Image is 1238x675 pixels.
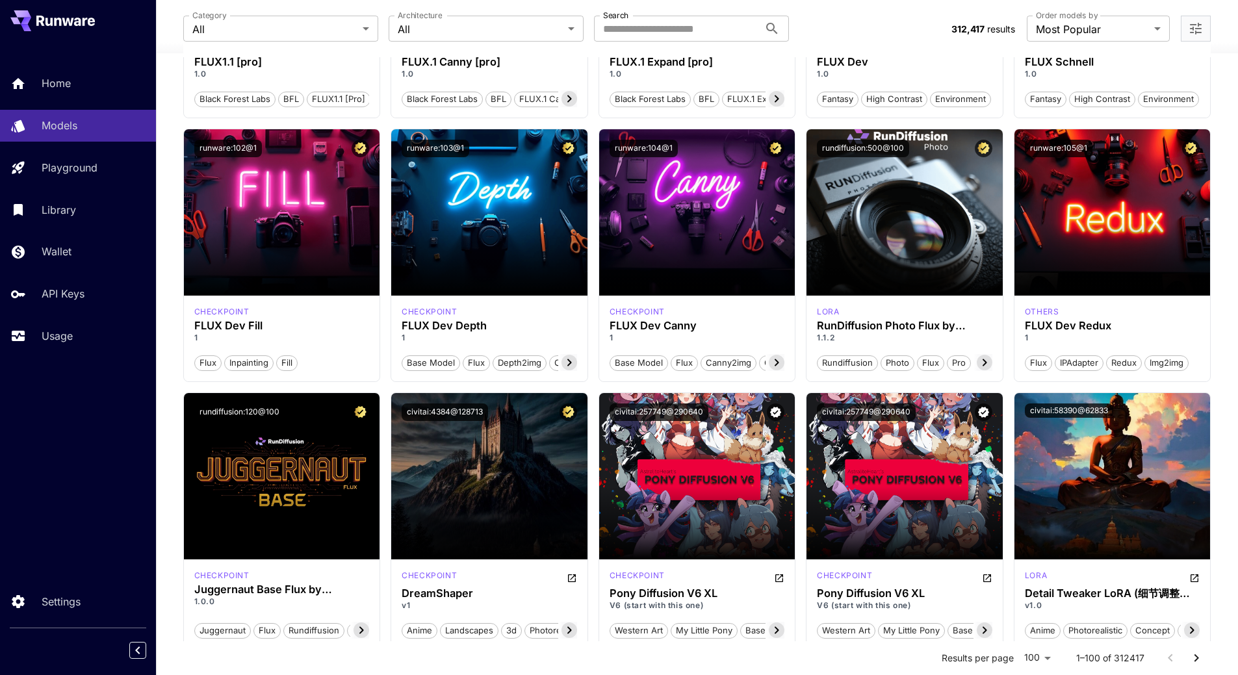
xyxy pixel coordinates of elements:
span: western art [818,624,875,637]
button: Open in CivitAI [567,570,577,585]
span: All [192,21,357,37]
span: 312,417 [951,23,985,34]
button: Flux [463,354,490,371]
button: Open more filters [1188,21,1204,37]
p: 1.0.0 [194,596,370,607]
button: FLUX1.1 [pro] [307,90,370,107]
button: my little pony [671,622,738,639]
label: Order models by [1036,10,1098,21]
h3: FLUX Dev Canny [610,320,785,332]
p: checkpoint [194,306,250,318]
button: Black Forest Labs [610,90,691,107]
div: Juggernaut Base Flux by RunDiffusion [194,583,370,596]
button: civitai:257749@290640 [610,403,708,421]
span: detailed [1178,624,1220,637]
button: Inpainting [224,354,274,371]
button: photo [881,354,914,371]
p: 1.0 [610,68,785,80]
button: base model [740,622,799,639]
p: 1 [194,332,370,344]
span: Flux [463,357,489,370]
span: Flux [195,357,221,370]
button: Fantasy [817,90,858,107]
span: landscapes [441,624,498,637]
button: BFL [485,90,511,107]
div: FLUX.1 D [610,306,665,318]
button: Certified Model – Vetted for best performance and includes a commercial license. [352,403,369,421]
p: Settings [42,594,81,609]
h3: Pony Diffusion V6 XL [610,587,785,600]
span: western art [610,624,667,637]
button: rundiffusion:120@100 [194,403,285,421]
span: Base model [610,357,667,370]
button: pro [947,354,971,371]
button: Flux [194,354,222,371]
div: RunDiffusion Photo Flux by RunDiffusion [817,320,992,332]
p: Results per page [942,652,1014,665]
span: flux [254,624,280,637]
button: Certified Model – Vetted for best performance and includes a commercial license. [560,140,577,157]
span: 3d [502,624,521,637]
button: Verified working [975,403,992,421]
button: Fantasy [1025,90,1066,107]
span: photorealism [348,624,409,637]
span: Environment [931,93,990,106]
button: Black Forest Labs [194,90,276,107]
button: Redux [1106,354,1142,371]
button: Certified Model – Vetted for best performance and includes a commercial license. [1182,140,1200,157]
span: Most Popular [1036,21,1149,37]
p: Library [42,202,76,218]
span: anime [402,624,437,637]
button: img2img [1144,354,1189,371]
span: photorealistic [1064,624,1127,637]
p: checkpoint [610,570,665,581]
button: High Contrast [861,90,927,107]
p: Usage [42,328,73,344]
p: V6 (start with this one) [610,600,785,611]
p: Home [42,75,71,91]
h3: FLUX Dev Redux [1025,320,1200,332]
p: v1.0 [1025,600,1200,611]
span: Black Forest Labs [610,93,690,106]
p: 1.0 [194,68,370,80]
button: IPAdapter [1055,354,1103,371]
span: photorealistic [525,624,588,637]
button: Collapse sidebar [129,642,146,659]
button: rundiffusion [283,622,344,639]
span: rundiffusion [284,624,344,637]
div: FLUX Dev Fill [194,320,370,332]
button: runware:105@1 [1025,140,1092,157]
p: Models [42,118,77,133]
div: FLUX Dev Depth [402,320,577,332]
button: Certified Model – Vetted for best performance and includes a commercial license. [352,140,369,157]
span: canny2img [701,357,756,370]
button: Open in CivitAI [774,570,784,585]
span: Redux [1107,357,1141,370]
button: BFL [278,90,304,107]
span: controlnet [550,357,602,370]
button: photorealistic [524,622,589,639]
p: checkpoint [402,306,457,318]
button: Certified Model – Vetted for best performance and includes a commercial license. [767,140,784,157]
h3: FLUX Dev [817,56,992,68]
p: API Keys [42,286,84,301]
button: depth2img [493,354,547,371]
button: Base model [402,354,460,371]
div: FLUX.1 Expand [pro] [610,56,785,68]
button: detailed [1178,622,1220,639]
p: checkpoint [402,570,457,581]
div: FLUX.1 Canny [pro] [402,56,577,68]
button: Go to next page [1183,645,1209,671]
button: BFL [693,90,719,107]
h3: FLUX Schnell [1025,56,1200,68]
div: DreamShaper [402,587,577,600]
span: Fantasy [818,93,858,106]
span: base model [948,624,1005,637]
h3: Detail Tweaker LoRA (细节调整LoRA) [1025,587,1200,600]
div: FLUX.1 D [194,570,250,581]
button: photorealism [347,622,409,639]
div: FLUX.1 D [194,306,250,318]
button: Environment [930,90,991,107]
